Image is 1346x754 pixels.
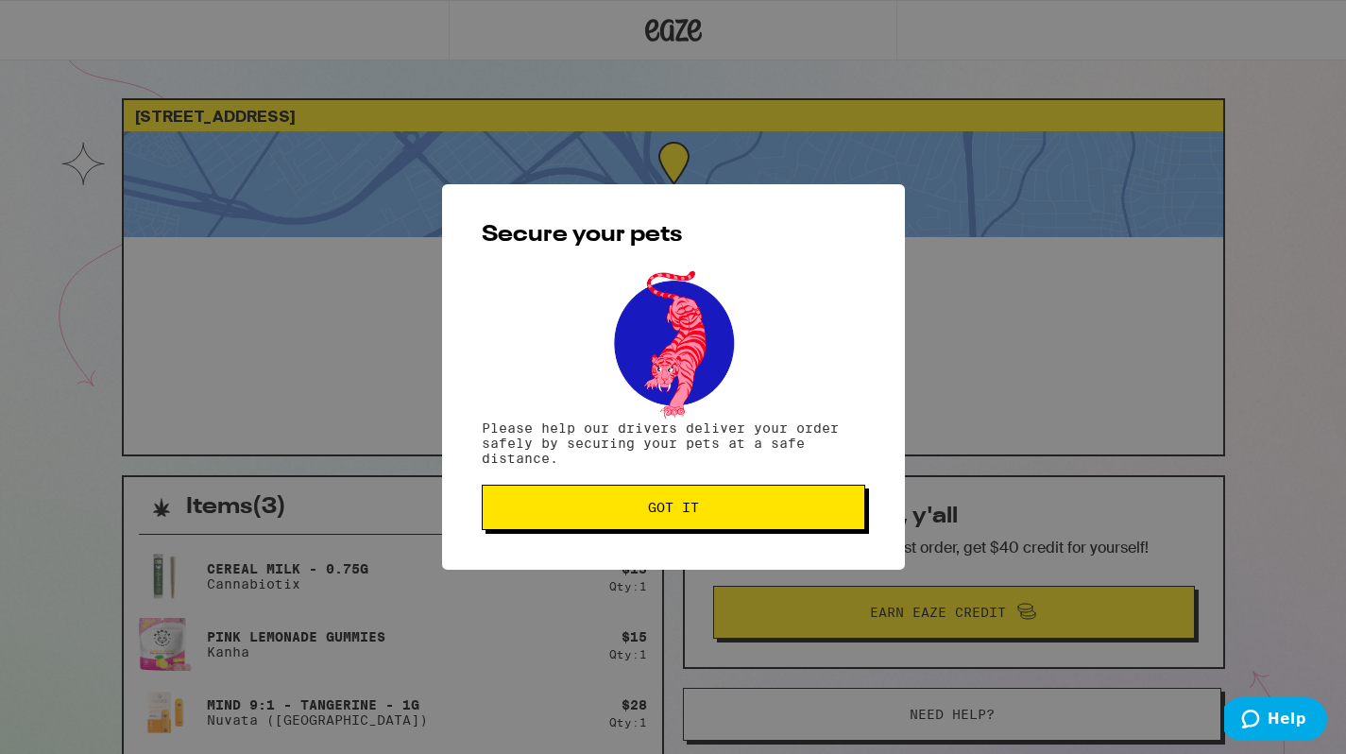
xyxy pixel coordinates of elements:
[1224,697,1327,745] iframe: Opens a widget where you can find more information
[596,266,751,420] img: pets
[482,485,865,530] button: Got it
[482,420,865,466] p: Please help our drivers deliver your order safely by securing your pets at a safe distance.
[648,501,699,514] span: Got it
[482,224,865,247] h2: Secure your pets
